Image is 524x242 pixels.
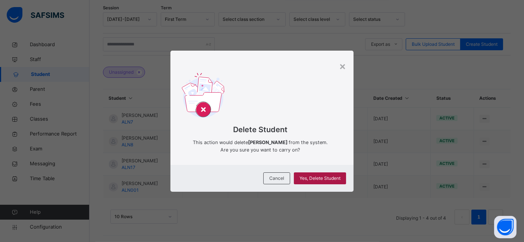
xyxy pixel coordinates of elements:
[339,58,346,74] div: ×
[494,216,517,238] button: Open asap
[269,175,284,182] span: Cancel
[299,175,341,182] span: Yes, Delete Student
[182,73,225,120] img: delet-svg.b138e77a2260f71d828f879c6b9dcb76.svg
[248,140,289,145] strong: [PERSON_NAME]
[182,139,339,154] span: This action would delete from the system. Are you sure you want to carry on?
[182,124,339,135] span: Delete Student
